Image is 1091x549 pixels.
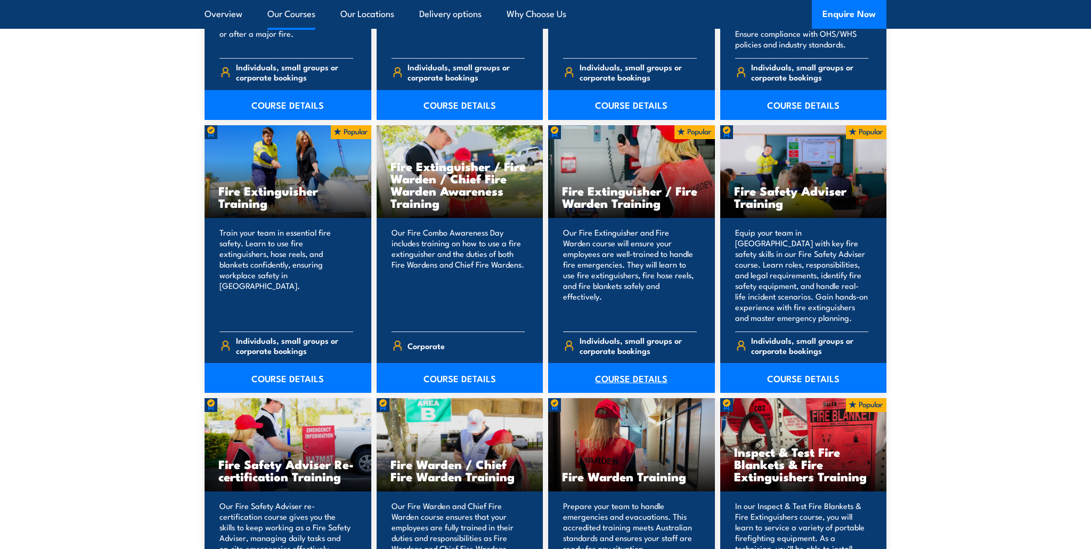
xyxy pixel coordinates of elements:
span: Individuals, small groups or corporate bookings [580,335,697,356]
a: COURSE DETAILS [548,90,715,120]
span: Individuals, small groups or corporate bookings [751,62,868,82]
h3: Fire Warden / Chief Fire Warden Training [390,458,530,482]
p: Train your team in essential fire safety. Learn to use fire extinguishers, hose reels, and blanke... [219,227,353,323]
a: COURSE DETAILS [377,363,543,393]
h3: Fire Extinguisher Training [218,184,357,209]
span: Individuals, small groups or corporate bookings [236,62,353,82]
span: Corporate [408,337,445,354]
h3: Fire Safety Adviser Training [734,184,873,209]
span: Individuals, small groups or corporate bookings [580,62,697,82]
span: Individuals, small groups or corporate bookings [236,335,353,356]
h3: Inspect & Test Fire Blankets & Fire Extinguishers Training [734,446,873,482]
h3: Fire Extinguisher / Fire Warden Training [562,184,701,209]
span: Individuals, small groups or corporate bookings [751,335,868,356]
a: COURSE DETAILS [720,363,887,393]
a: COURSE DETAILS [377,90,543,120]
p: Our Fire Extinguisher and Fire Warden course will ensure your employees are well-trained to handl... [563,227,697,323]
a: COURSE DETAILS [720,90,887,120]
h3: Fire Safety Adviser Re-certification Training [218,458,357,482]
span: Individuals, small groups or corporate bookings [408,62,525,82]
a: COURSE DETAILS [205,90,371,120]
a: COURSE DETAILS [205,363,371,393]
h3: Fire Warden Training [562,470,701,482]
p: Our Fire Combo Awareness Day includes training on how to use a fire extinguisher and the duties o... [392,227,525,323]
p: Equip your team in [GEOGRAPHIC_DATA] with key fire safety skills in our Fire Safety Adviser cours... [735,227,869,323]
a: COURSE DETAILS [548,363,715,393]
h3: Fire Extinguisher / Fire Warden / Chief Fire Warden Awareness Training [390,160,530,209]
